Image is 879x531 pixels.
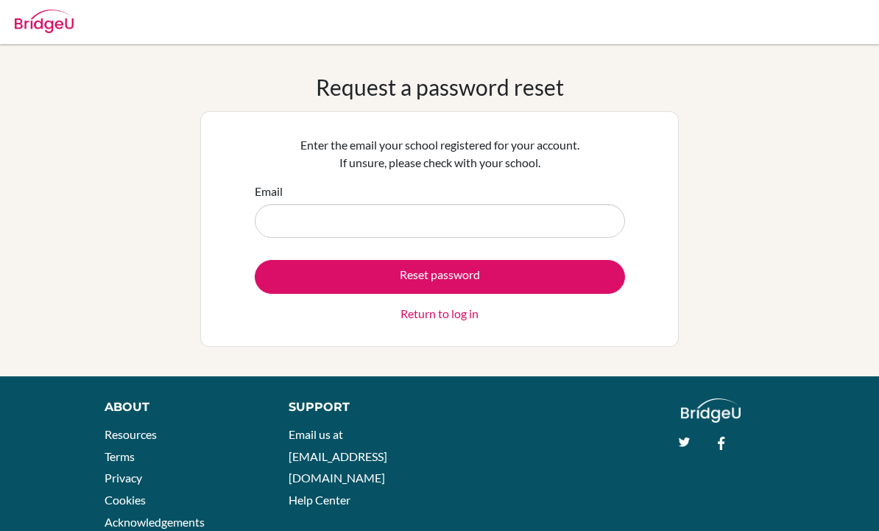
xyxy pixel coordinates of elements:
a: Terms [105,449,135,463]
p: Enter the email your school registered for your account. If unsure, please check with your school. [255,136,625,172]
div: About [105,398,255,416]
a: Cookies [105,493,146,507]
a: Privacy [105,471,142,485]
img: logo_white@2x-f4f0deed5e89b7ecb1c2cc34c3e3d731f90f0f143d5ea2071677605dd97b5244.png [681,398,741,423]
h1: Request a password reset [316,74,564,100]
button: Reset password [255,260,625,294]
a: Email us at [EMAIL_ADDRESS][DOMAIN_NAME] [289,427,387,485]
label: Email [255,183,283,200]
a: Help Center [289,493,350,507]
a: Acknowledgements [105,515,205,529]
div: Support [289,398,426,416]
img: Bridge-U [15,10,74,33]
a: Resources [105,427,157,441]
a: Return to log in [400,305,479,323]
